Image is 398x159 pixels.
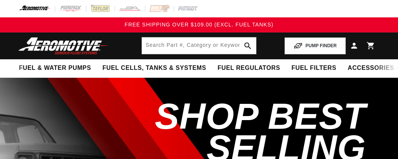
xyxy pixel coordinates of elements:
[13,59,97,77] summary: Fuel & Water Pumps
[103,64,206,72] span: Fuel Cells, Tanks & Systems
[291,64,336,72] span: Fuel Filters
[19,64,91,72] span: Fuel & Water Pumps
[286,59,342,77] summary: Fuel Filters
[142,37,256,54] input: Search by Part Number, Category or Keyword
[212,59,286,77] summary: Fuel Regulators
[285,37,346,54] button: PUMP FINDER
[218,64,280,72] span: Fuel Regulators
[124,22,273,28] span: FREE SHIPPING OVER $109.00 (EXCL. FUEL TANKS)
[239,37,256,54] button: search button
[97,59,212,77] summary: Fuel Cells, Tanks & Systems
[16,37,111,55] img: Aeromotive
